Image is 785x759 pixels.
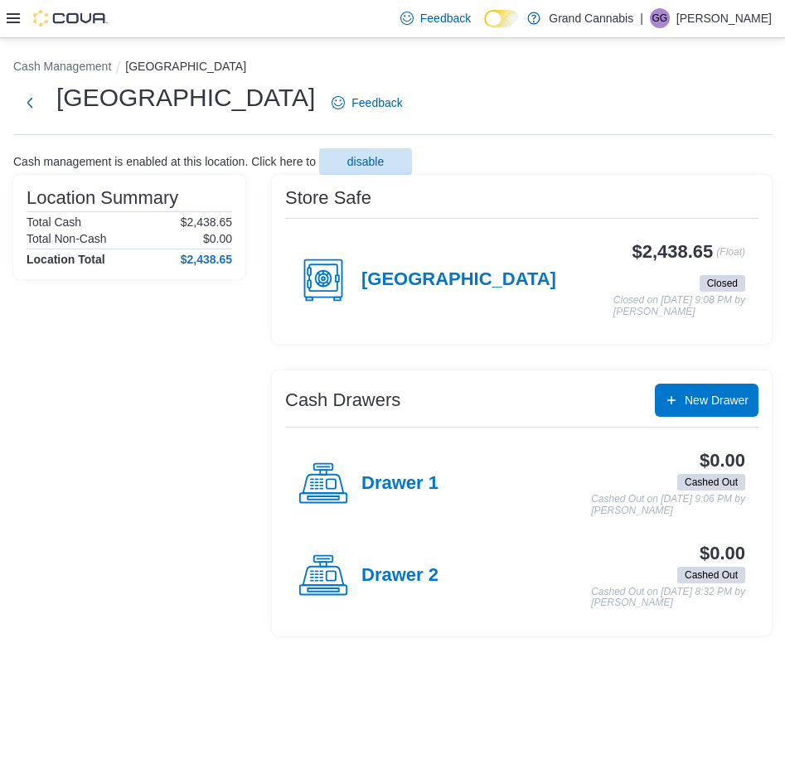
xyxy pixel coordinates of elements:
span: Cashed Out [685,475,738,490]
span: GG [652,8,668,28]
span: disable [347,153,384,170]
h6: Total Cash [27,215,81,229]
span: Cashed Out [677,567,745,583]
span: Closed [707,276,738,291]
h3: $0.00 [700,544,745,563]
button: Next [13,86,46,119]
p: | [640,8,643,28]
button: [GEOGRAPHIC_DATA] [125,60,246,73]
h3: Location Summary [27,188,178,208]
h1: [GEOGRAPHIC_DATA] [56,81,315,114]
h3: Store Safe [285,188,371,208]
h3: $2,438.65 [632,242,714,262]
button: disable [319,148,412,175]
button: New Drawer [655,384,758,417]
h3: Cash Drawers [285,390,400,410]
p: $2,438.65 [181,215,232,229]
img: Cova [33,10,108,27]
p: [PERSON_NAME] [676,8,772,28]
h3: $0.00 [700,451,745,471]
p: Grand Cannabis [549,8,633,28]
div: Greg Gaudreau [650,8,670,28]
span: Dark Mode [484,27,485,28]
p: Closed on [DATE] 9:08 PM by [PERSON_NAME] [613,295,745,317]
span: Feedback [420,10,471,27]
span: New Drawer [685,392,749,409]
span: Cashed Out [677,474,745,491]
p: $0.00 [203,232,232,245]
h4: [GEOGRAPHIC_DATA] [361,269,556,291]
span: Feedback [351,94,402,111]
a: Feedback [394,2,477,35]
nav: An example of EuiBreadcrumbs [13,58,772,78]
p: Cashed Out on [DATE] 8:32 PM by [PERSON_NAME] [591,587,745,609]
a: Feedback [325,86,409,119]
p: (Float) [716,242,745,272]
p: Cashed Out on [DATE] 9:06 PM by [PERSON_NAME] [591,494,745,516]
p: Cash management is enabled at this location. Click here to [13,155,316,168]
button: Cash Management [13,60,111,73]
span: Cashed Out [685,568,738,583]
span: Closed [700,275,745,292]
h4: Drawer 2 [361,565,439,587]
h6: Total Non-Cash [27,232,107,245]
h4: Drawer 1 [361,473,439,495]
h4: Location Total [27,253,105,266]
h4: $2,438.65 [181,253,232,266]
input: Dark Mode [484,10,519,27]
